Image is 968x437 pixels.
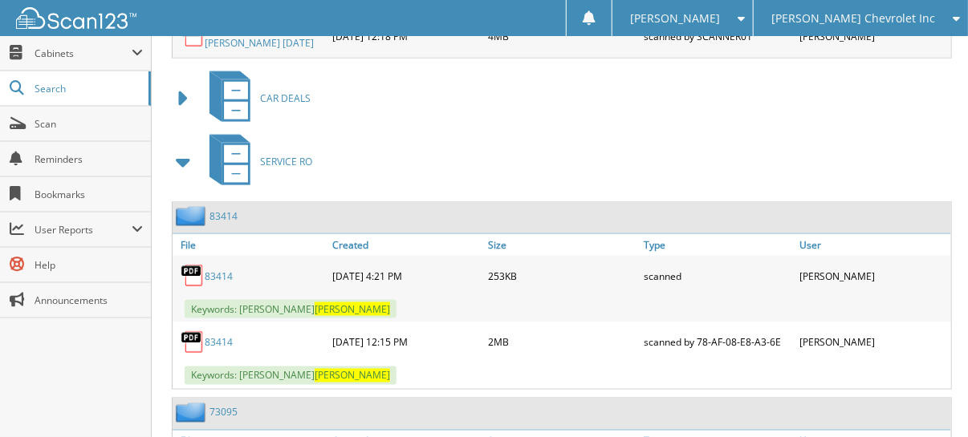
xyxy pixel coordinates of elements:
img: folder2.png [176,206,209,226]
div: [PERSON_NAME] [795,326,951,358]
div: 4MB [484,18,640,54]
a: [PERSON_NAME][PERSON_NAME] [DATE] [205,22,324,50]
a: 73095 [209,406,238,419]
span: Search [35,82,140,95]
span: Cabinets [35,47,132,60]
div: [DATE] 12:18 PM [328,18,484,54]
span: SERVICE RO [260,155,312,168]
div: scanned [640,260,795,292]
a: Type [640,234,795,256]
iframe: Chat Widget [888,360,968,437]
span: [PERSON_NAME] [315,369,390,382]
div: [PERSON_NAME] [795,260,951,292]
span: Keywords: [PERSON_NAME] [185,366,397,385]
img: scan123-logo-white.svg [16,7,136,29]
a: File [173,234,328,256]
span: [PERSON_NAME] Chevrolet Inc [771,14,935,23]
a: CAR DEALS [200,67,311,130]
span: Bookmarks [35,188,143,201]
div: [DATE] 4:21 PM [328,260,484,292]
img: PDF.png [181,24,205,48]
span: Scan [35,117,143,131]
img: PDF.png [181,264,205,288]
a: 83414 [205,269,233,283]
img: folder2.png [176,403,209,423]
a: SERVICE RO [200,130,312,193]
a: Size [484,234,640,256]
div: scanned by 78-AF-08-E8-A3-6E [640,326,795,358]
span: CAR DEALS [260,91,311,105]
div: [PERSON_NAME] [795,18,951,54]
span: Keywords: [PERSON_NAME] [185,300,397,318]
a: Created [328,234,484,256]
span: User Reports [35,223,132,237]
a: User [795,234,951,256]
span: [PERSON_NAME] [630,14,720,23]
div: 253KB [484,260,640,292]
span: Reminders [35,152,143,166]
img: PDF.png [181,330,205,354]
span: [PERSON_NAME] [315,302,390,316]
div: 2MB [484,326,640,358]
span: Help [35,258,143,272]
span: Announcements [35,293,143,307]
a: 83414 [209,209,238,223]
div: [DATE] 12:15 PM [328,326,484,358]
a: 83414 [205,336,233,350]
div: scanned by SCANNER01 [640,18,795,54]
